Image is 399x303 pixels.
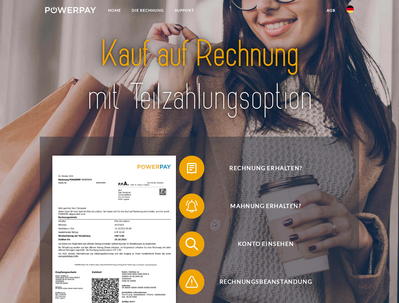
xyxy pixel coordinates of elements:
a: Home [103,5,126,16]
a: DIE RECHNUNG [126,5,169,16]
button: Rechnung erhalten? [179,156,343,181]
button: Konto einsehen [179,231,343,257]
iframe: Button to launch messaging window [374,278,394,298]
img: qb_bill.svg [184,160,200,176]
button: Mahnung erhalten? [179,193,343,219]
img: title-powerpay_de.svg [60,30,339,121]
button: Rechnungsbeanstandung [179,269,343,294]
span: Mahnung erhalten? [188,193,343,219]
a: SUPPORT [169,5,199,16]
span: Rechnung erhalten? [188,156,343,181]
img: qb_search.svg [184,236,200,252]
a: agb [321,5,341,16]
img: de [346,5,354,13]
span: Konto einsehen [188,231,343,257]
img: qb_warning.svg [184,274,200,290]
img: qb_bell.svg [184,198,200,214]
span: Rechnungsbeanstandung [188,269,343,294]
img: logo-powerpay-white.svg [45,7,96,13]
